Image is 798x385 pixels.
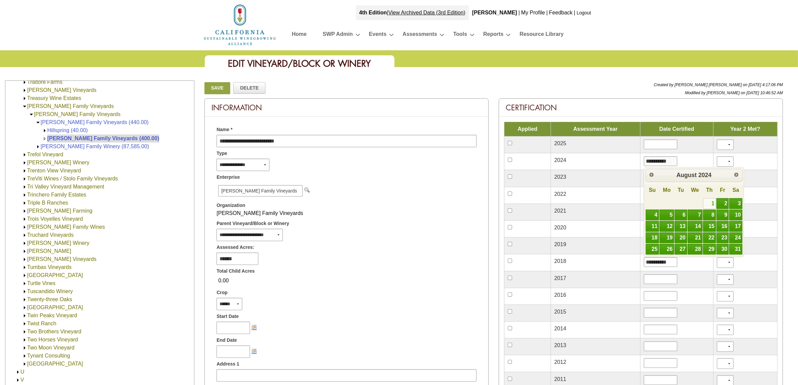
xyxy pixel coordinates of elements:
[20,369,24,375] a: U
[554,157,566,163] span: 2024
[27,79,62,85] a: Trattore Farms
[554,258,566,264] span: 2018
[47,135,159,141] a: [PERSON_NAME] Family Vineyards (400.00)
[554,275,566,281] span: 2017
[27,200,68,206] a: Triple B Ranches
[22,104,27,109] img: Collapse Trefethen Family Vineyards
[27,296,72,302] a: Twenty-three Oaks
[27,345,74,350] a: Two Moon Vineyard
[22,168,27,173] img: Expand Trenton View Vineyard
[675,232,687,243] a: 20
[22,225,27,230] img: Expand Trombetta Family Wines
[688,221,702,232] a: 14
[717,232,729,243] a: 23
[729,210,742,220] a: 10
[27,95,81,101] a: Treasury Wine Estates
[713,122,777,136] td: Year 2 Met?
[22,201,27,206] img: Expand Triple B Ranches
[27,272,83,278] a: [GEOGRAPHIC_DATA]
[554,208,566,214] span: 2021
[27,361,83,367] a: [GEOGRAPHIC_DATA]
[27,208,93,214] a: [PERSON_NAME] Farming
[646,244,659,255] a: 25
[47,127,88,133] a: Hillspring (40.00)
[42,128,47,133] img: Expand Hillspring (40.00)
[577,10,591,15] a: Logout
[22,345,27,350] img: Expand Two Moon Vineyard
[369,30,386,41] a: Events
[734,172,739,177] span: Next
[27,305,83,310] a: [GEOGRAPHIC_DATA]
[675,244,687,255] a: 27
[720,187,725,193] span: Friday
[27,264,72,270] a: Tumbas Vineyards
[688,244,702,255] a: 28
[675,221,687,232] a: 13
[549,10,572,15] a: Feedback
[706,187,713,193] span: Thursday
[660,244,674,255] a: 26
[27,232,74,238] a: Truchard Vineyards
[27,321,56,326] a: Twist Ranch
[22,160,27,165] img: Expand Trentadue Winery
[646,210,659,220] a: 4
[27,152,63,157] a: Trefol Vineyard
[217,220,289,227] span: Parent Vineyard/Block or Winery
[640,122,713,136] td: Date Certified
[217,210,303,216] span: [PERSON_NAME] Family Vineyards
[27,184,104,189] a: Tri Valley Vineyard Management
[546,5,548,20] div: |
[27,224,105,230] a: [PERSON_NAME] Family Wines
[646,221,659,232] a: 11
[22,96,27,101] img: Expand Treasury Wine Estates
[359,10,387,15] strong: 4th Edition
[698,172,712,178] span: 2024
[27,280,55,286] a: Turtle Vines
[554,359,566,365] span: 2012
[717,244,729,255] a: 30
[22,321,27,326] img: Expand Twist Ranch
[554,241,566,247] span: 2019
[217,337,237,344] span: End Date
[660,232,674,243] a: 19
[554,342,566,348] span: 2013
[27,329,81,334] a: Two Brothers Vineyard
[688,210,702,220] a: 7
[218,185,303,197] span: [PERSON_NAME] Family Vineyards
[551,122,640,136] td: Assessment Year
[703,232,716,243] a: 22
[22,184,27,189] img: Expand Tri Valley Vineyard Management
[29,112,34,117] img: Collapse Trefethen Family Vineyards
[233,82,265,94] a: Delete
[654,82,783,95] span: Created by [PERSON_NAME] [PERSON_NAME] on [DATE] 4:17:06 PM Modified by [PERSON_NAME] on [DATE] 1...
[27,337,78,342] a: Two Horses Vineyard
[22,209,27,214] img: Expand Triple H Farming
[251,348,257,354] img: Choose a date
[217,268,255,275] span: Total Child Acres
[703,221,716,232] a: 15
[660,221,674,232] a: 12
[717,221,729,232] a: 16
[22,289,27,294] img: Expand Tuscandido Winery
[27,192,86,198] a: Trinchero Family Estates
[27,176,118,181] a: TreViti Wines / Stolo Family Vineyards
[22,257,27,262] img: Expand Tufenkjian Vineyards
[731,170,742,180] a: Next
[554,225,566,230] span: 2020
[27,256,97,262] a: [PERSON_NAME] Vineyards
[27,313,77,318] a: Twin Peaks Vineyard
[22,281,27,286] img: Expand Turtle Vines
[22,241,27,246] img: Expand Truett Hurst Winery
[688,232,702,243] a: 21
[22,80,27,85] img: Expand Trattore Farms
[691,187,699,193] span: Wednesday
[472,10,517,15] b: [PERSON_NAME]
[22,176,27,181] img: Expand TreViti Wines / Stolo Family Vineyards
[204,82,230,94] a: Save
[27,87,97,93] a: [PERSON_NAME] Vineyards
[483,30,503,41] a: Reports
[554,141,566,146] span: 2025
[251,325,257,330] img: Choose a date
[554,326,566,331] span: 2014
[554,292,566,298] span: 2016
